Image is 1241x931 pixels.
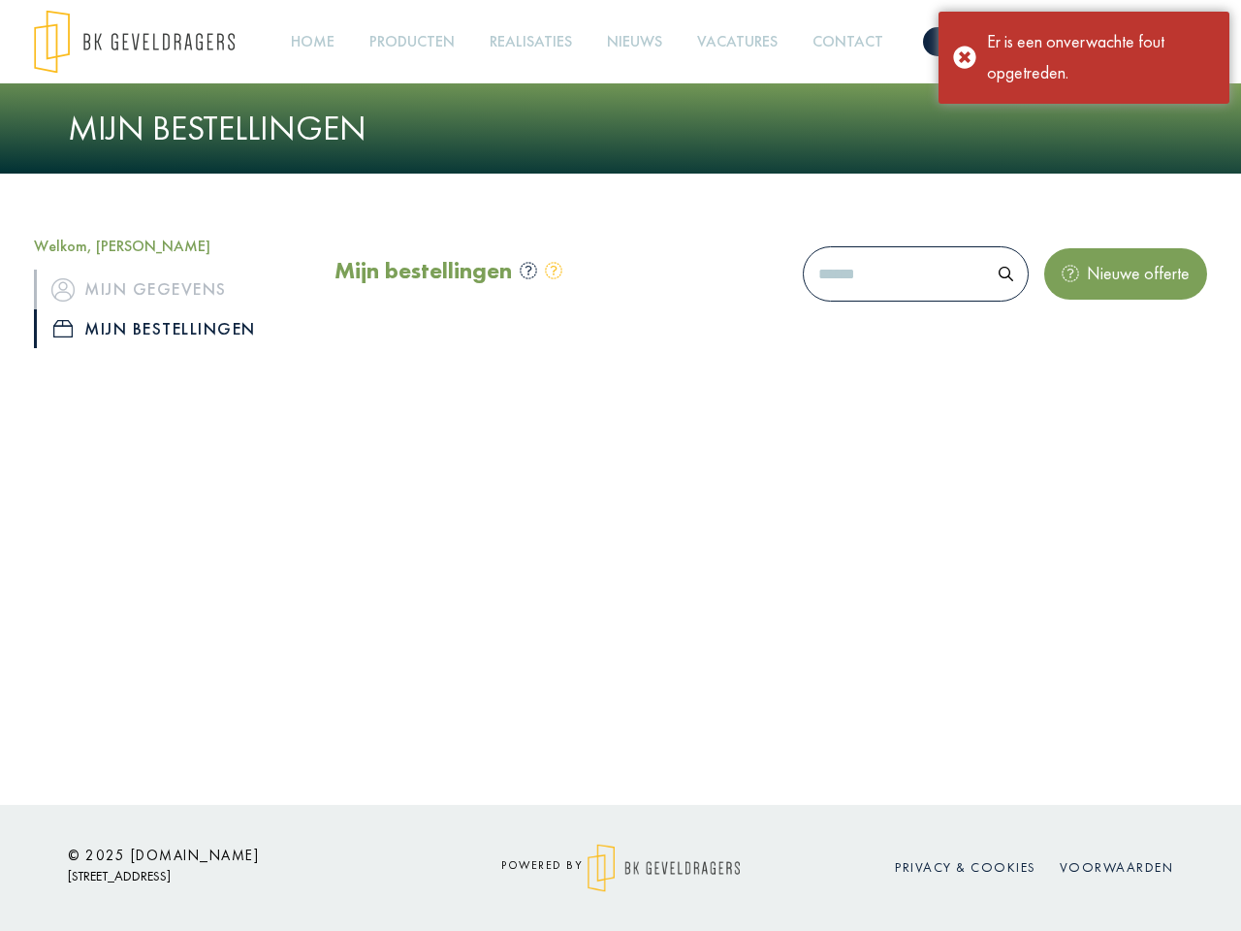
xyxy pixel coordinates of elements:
p: [STREET_ADDRESS] [68,864,417,888]
a: Nieuws [599,20,670,64]
a: Home [283,20,342,64]
img: logo [588,844,740,892]
a: Offerte [923,27,1017,56]
a: iconMijn bestellingen [34,309,305,348]
a: Producten [362,20,462,64]
h5: Welkom, [PERSON_NAME] [34,237,305,255]
button: Nieuwe offerte [1044,248,1207,299]
h1: Mijn bestellingen [68,108,1173,149]
h6: © 2025 [DOMAIN_NAME] [68,847,417,864]
img: icon [53,320,73,337]
a: Voorwaarden [1060,858,1174,876]
img: search.svg [999,267,1013,281]
a: Vacatures [689,20,785,64]
a: iconMijn gegevens [34,270,305,308]
a: Contact [805,20,891,64]
div: Er is een onverwachte fout opgetreden. [987,26,1215,89]
h2: Mijn bestellingen [334,257,512,285]
img: icon [51,278,75,302]
a: Realisaties [482,20,580,64]
img: logo [34,10,235,74]
span: Nieuwe offerte [1079,262,1190,284]
div: powered by [446,844,795,892]
a: Privacy & cookies [895,858,1036,876]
